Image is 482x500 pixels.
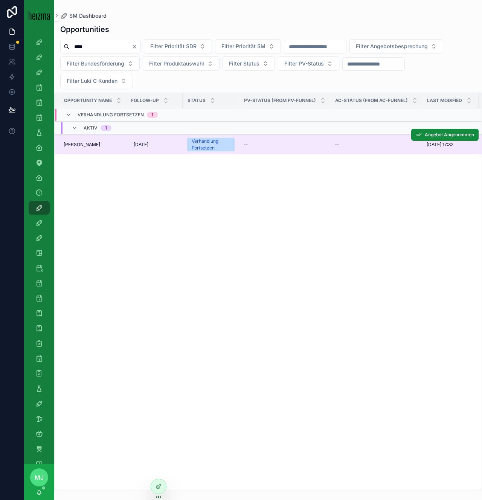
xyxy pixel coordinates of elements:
span: SM Dashboard [69,12,107,20]
button: Select Button [60,56,140,71]
span: Filter Luki C Kunden [67,77,117,85]
span: Filter Status [229,60,259,67]
button: Angebot Angenommen [411,129,479,141]
span: Filter PV-Status [284,60,324,67]
a: [PERSON_NAME] [64,142,122,148]
button: Clear [131,44,140,50]
img: App logo [29,10,50,20]
button: Select Button [60,74,133,88]
span: Filter Bundesförderung [67,60,124,67]
span: Aktiv [84,125,98,131]
button: Select Button [143,56,220,71]
div: 1 [105,125,107,131]
span: [DATE] 17:32 [427,142,453,148]
div: Verhandlung Fortsetzen [192,138,230,151]
span: [PERSON_NAME] [64,142,100,148]
span: Follow-up [131,98,159,104]
a: -- [244,142,326,148]
span: Angebot Angenommen [425,132,474,138]
a: [DATE] [131,139,178,151]
span: AC-Status (from AC-Funnel) [335,98,408,104]
button: Select Button [223,56,275,71]
span: -- [335,142,339,148]
a: [DATE] 17:32 [427,142,474,148]
a: SM Dashboard [60,12,107,20]
span: Verhandlung Fortsetzen [78,112,144,118]
h1: Opportunities [60,24,109,35]
span: -- [244,142,248,148]
span: MJ [35,473,44,482]
span: Filter Produktauswahl [149,60,204,67]
span: Filter Priorität SDR [150,43,197,50]
span: Last Modified [427,98,462,104]
button: Select Button [215,39,281,53]
a: Verhandlung Fortsetzen [187,138,235,151]
span: Status [188,98,206,104]
button: Select Button [349,39,443,53]
span: [DATE] [134,142,148,148]
button: Select Button [278,56,339,71]
button: Select Button [144,39,212,53]
a: -- [335,142,418,148]
span: Filter Priorität SM [221,43,265,50]
span: PV-Status (from PV-Funnel) [244,98,316,104]
div: 1 [151,112,153,118]
span: Filter Angebotsbesprechung [356,43,428,50]
div: scrollable content [24,30,54,464]
span: Opportunity Name [64,98,112,104]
